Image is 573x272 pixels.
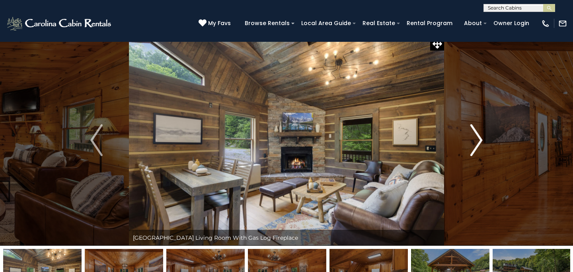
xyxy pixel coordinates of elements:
[90,124,102,156] img: arrow
[403,17,456,29] a: Rental Program
[470,124,482,156] img: arrow
[199,19,233,28] a: My Favs
[64,35,129,246] button: Previous
[558,19,567,28] img: mail-regular-white.png
[489,17,533,29] a: Owner Login
[6,16,113,31] img: White-1-2.png
[359,17,399,29] a: Real Estate
[541,19,550,28] img: phone-regular-white.png
[460,17,486,29] a: About
[129,230,444,246] div: [GEOGRAPHIC_DATA] Living Room With Gas Log Fireplace
[444,35,509,246] button: Next
[241,17,294,29] a: Browse Rentals
[208,19,231,27] span: My Favs
[297,17,355,29] a: Local Area Guide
